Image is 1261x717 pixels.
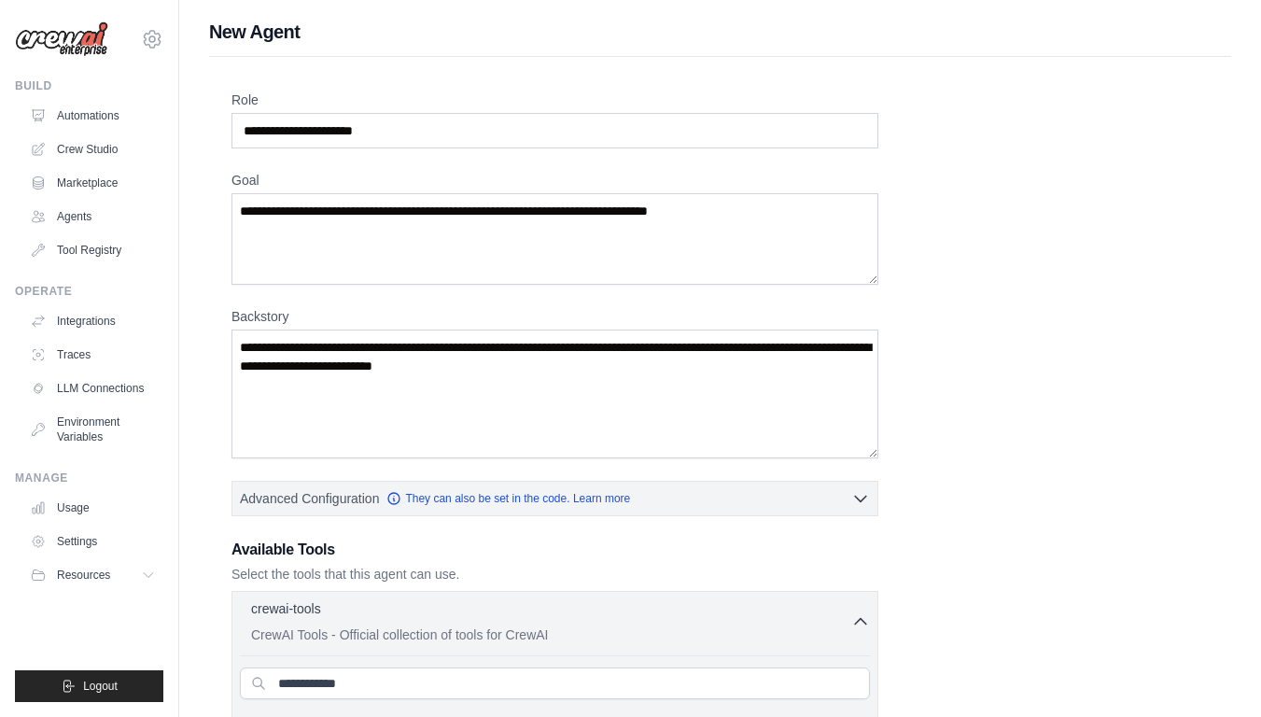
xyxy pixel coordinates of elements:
[232,482,877,515] button: Advanced Configuration They can also be set in the code. Learn more
[240,489,379,508] span: Advanced Configuration
[15,284,163,299] div: Operate
[22,168,163,198] a: Marketplace
[22,134,163,164] a: Crew Studio
[386,491,630,506] a: They can also be set in the code. Learn more
[15,670,163,702] button: Logout
[209,19,1231,45] h1: New Agent
[83,679,118,694] span: Logout
[240,599,870,644] button: crewai-tools CrewAI Tools - Official collection of tools for CrewAI
[22,407,163,452] a: Environment Variables
[15,21,108,57] img: Logo
[231,171,878,190] label: Goal
[22,340,163,370] a: Traces
[15,471,163,485] div: Manage
[57,568,110,583] span: Resources
[251,599,321,618] p: crewai-tools
[22,202,163,232] a: Agents
[22,493,163,523] a: Usage
[22,373,163,403] a: LLM Connections
[231,91,878,109] label: Role
[231,539,878,561] h3: Available Tools
[231,307,878,326] label: Backstory
[22,527,163,556] a: Settings
[22,235,163,265] a: Tool Registry
[22,560,163,590] button: Resources
[22,101,163,131] a: Automations
[251,626,851,644] p: CrewAI Tools - Official collection of tools for CrewAI
[231,565,878,583] p: Select the tools that this agent can use.
[22,306,163,336] a: Integrations
[15,78,163,93] div: Build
